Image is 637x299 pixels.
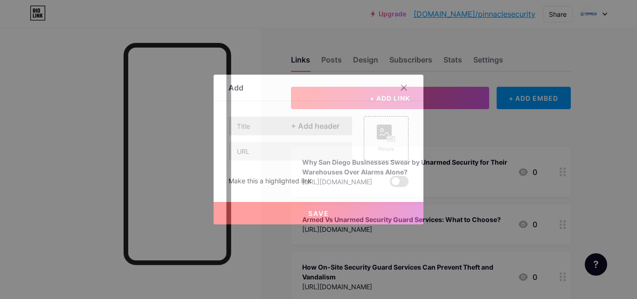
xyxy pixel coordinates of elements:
[228,82,243,93] div: Add
[228,176,312,187] div: Make this a highlighted link
[229,117,352,135] input: Title
[377,146,395,153] div: Picture
[229,142,352,160] input: URL
[308,209,329,217] span: Save
[214,202,423,224] button: Save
